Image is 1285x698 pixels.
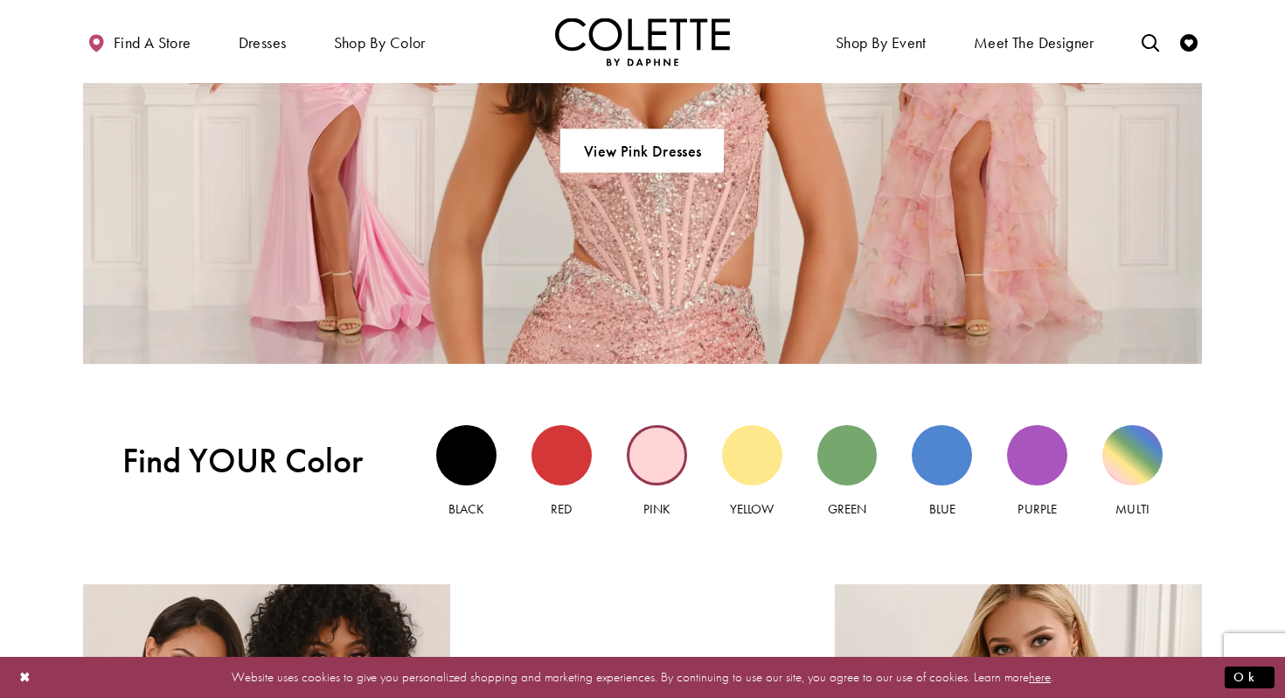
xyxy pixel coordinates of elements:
[828,500,866,518] span: Green
[448,500,484,518] span: Black
[551,500,572,518] span: Red
[122,441,397,481] span: Find YOUR Color
[722,425,782,485] div: Yellow view
[912,425,972,519] a: Blue view Blue
[239,34,287,52] span: Dresses
[531,425,592,485] div: Red view
[555,17,730,66] a: Visit Home Page
[1018,500,1056,518] span: Purple
[643,500,670,518] span: Pink
[334,34,426,52] span: Shop by color
[912,425,972,485] div: Blue view
[436,425,497,485] div: Black view
[555,17,730,66] img: Colette by Daphne
[1007,425,1067,485] div: Purple view
[234,17,291,66] span: Dresses
[114,34,191,52] span: Find a store
[1102,425,1163,485] div: Multi view
[730,500,774,518] span: Yellow
[1029,668,1051,686] a: here
[969,17,1099,66] a: Meet the designer
[10,662,40,693] button: Close Dialog
[1137,17,1163,66] a: Toggle search
[560,129,724,173] a: View Pink Dresses
[330,17,430,66] span: Shop by color
[831,17,931,66] span: Shop By Event
[1115,500,1149,518] span: Multi
[531,425,592,519] a: Red view Red
[83,17,195,66] a: Find a store
[1225,667,1275,688] button: Submit Dialog
[929,500,955,518] span: Blue
[126,666,1159,689] p: Website uses cookies to give you personalized shopping and marketing experiences. By continuing t...
[974,34,1094,52] span: Meet the designer
[1007,425,1067,519] a: Purple view Purple
[1176,17,1202,66] a: Check Wishlist
[627,425,687,519] a: Pink view Pink
[436,425,497,519] a: Black view Black
[722,425,782,519] a: Yellow view Yellow
[627,425,687,485] div: Pink view
[1102,425,1163,519] a: Multi view Multi
[836,34,927,52] span: Shop By Event
[817,425,878,519] a: Green view Green
[817,425,878,485] div: Green view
